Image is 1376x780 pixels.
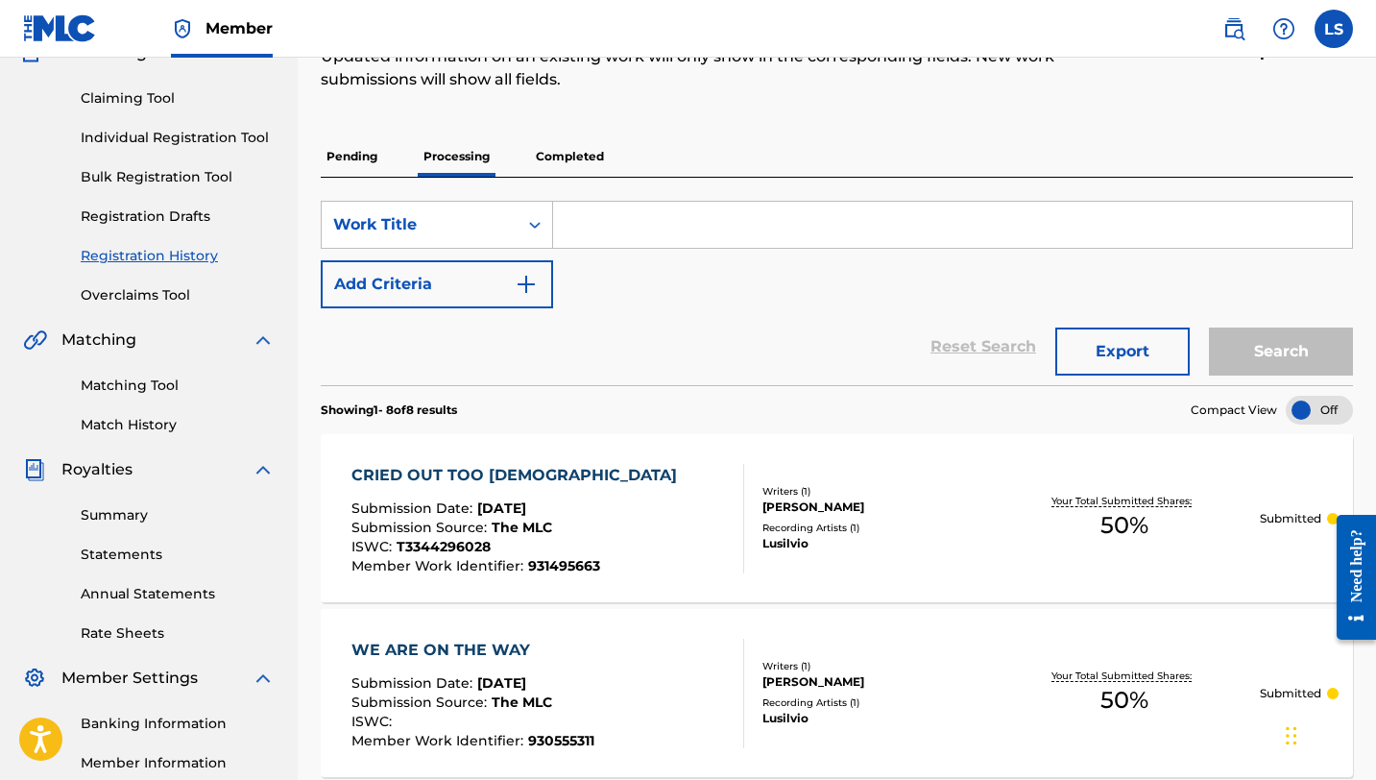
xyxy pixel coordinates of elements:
a: Banking Information [81,714,275,734]
span: Compact View [1191,402,1277,419]
span: 50 % [1100,508,1148,543]
div: Help [1265,10,1303,48]
div: [PERSON_NAME] [762,499,989,516]
img: Top Rightsholder [171,17,194,40]
div: [PERSON_NAME] [762,673,989,691]
a: Registration History [81,246,275,266]
span: Member Settings [61,667,198,690]
a: Member Information [81,753,275,773]
p: Pending [321,136,383,177]
div: Writers ( 1 ) [762,484,989,499]
img: help [1272,17,1295,40]
span: 50 % [1100,683,1148,718]
img: Royalties [23,458,46,481]
a: CRIED OUT TOO [DEMOGRAPHIC_DATA]Submission Date:[DATE]Submission Source:The MLCISWC:T3344296028Me... [321,434,1353,602]
a: Claiming Tool [81,88,275,109]
span: The MLC [492,694,552,711]
img: MLC Logo [23,14,97,42]
button: Add Criteria [321,260,553,308]
div: Lusilvio [762,710,989,727]
span: Member Work Identifier : [351,732,528,749]
span: The MLC [492,519,552,536]
span: Submission Source : [351,694,492,711]
a: Individual Registration Tool [81,128,275,148]
div: Work Title [333,213,506,236]
div: User Menu [1315,10,1353,48]
img: search [1222,17,1245,40]
a: Matching Tool [81,376,275,396]
div: Writers ( 1 ) [762,659,989,673]
p: Submitted [1260,510,1321,527]
a: WE ARE ON THE WAYSubmission Date:[DATE]Submission Source:The MLCISWC:Member Work Identifier:93055... [321,609,1353,777]
div: Lusilvio [762,535,989,552]
a: Registration Drafts [81,207,275,227]
a: Annual Statements [81,584,275,604]
img: expand [252,458,275,481]
form: Search Form [321,201,1353,385]
span: [DATE] [477,674,526,692]
a: Bulk Registration Tool [81,167,275,187]
img: expand [252,329,275,352]
span: 930555311 [528,732,594,749]
img: Matching [23,329,47,352]
p: Showing 1 - 8 of 8 results [321,402,457,419]
span: T3344296028 [397,538,491,555]
a: Match History [81,415,275,435]
p: Updated information on an existing work will only show in the corresponding fields. New work subm... [321,45,1116,91]
div: Drag [1286,707,1297,765]
span: ISWC : [351,538,397,555]
img: Member Settings [23,667,46,690]
div: Recording Artists ( 1 ) [762,521,989,535]
span: 931495663 [528,557,600,574]
span: Royalties [61,458,133,481]
span: Member Work Identifier : [351,557,528,574]
p: Your Total Submitted Shares: [1051,494,1196,508]
span: Matching [61,329,136,352]
div: WE ARE ON THE WAY [351,639,594,662]
div: CRIED OUT TOO [DEMOGRAPHIC_DATA] [351,464,687,487]
span: Submission Source : [351,519,492,536]
span: Member [205,17,273,39]
span: Submission Date : [351,674,477,692]
p: Submitted [1260,685,1321,702]
span: [DATE] [477,500,526,517]
a: Statements [81,545,275,565]
a: Public Search [1215,10,1253,48]
span: ISWC : [351,713,397,730]
img: expand [252,667,275,690]
button: Export [1055,328,1190,376]
iframe: Resource Center [1322,500,1376,654]
img: 9d2ae6d4665cec9f34b9.svg [515,273,538,296]
div: Recording Artists ( 1 ) [762,695,989,710]
p: Processing [418,136,495,177]
iframe: Chat Widget [1280,688,1376,780]
a: Overclaims Tool [81,285,275,305]
span: Submission Date : [351,500,477,517]
a: Summary [81,505,275,525]
a: Rate Sheets [81,623,275,644]
p: Your Total Submitted Shares: [1051,669,1196,683]
p: Completed [530,136,610,177]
